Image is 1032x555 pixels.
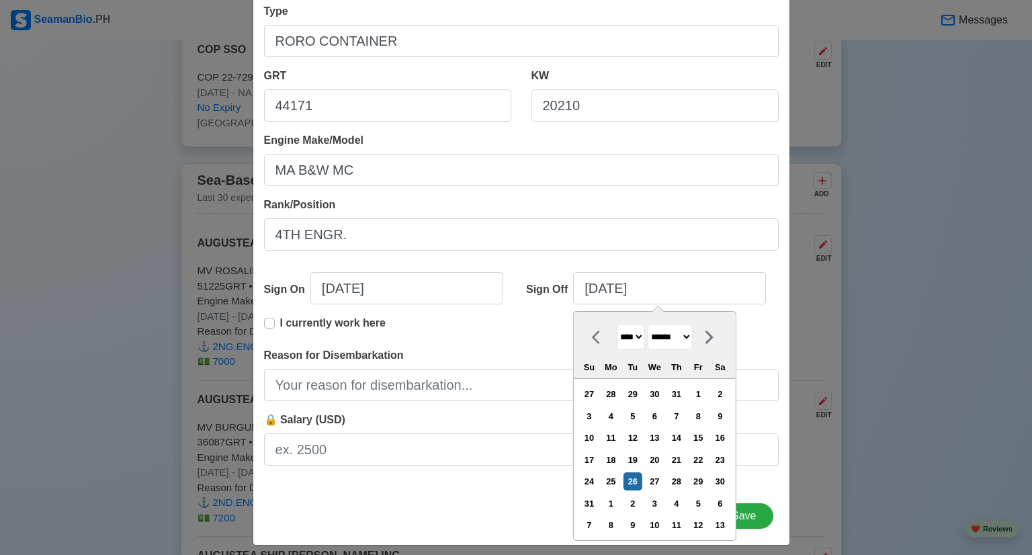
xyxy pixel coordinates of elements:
input: Ex. Man B&W MC [264,154,779,186]
div: Choose Saturday, August 16th, 2025 [711,429,729,447]
div: Choose Wednesday, August 20th, 2025 [646,451,664,469]
div: Choose Tuesday, September 2nd, 2025 [623,495,642,513]
div: Choose Sunday, August 3rd, 2025 [580,407,598,425]
div: Choose Friday, August 1st, 2025 [689,385,707,403]
span: Reason for Disembarkation [264,349,404,361]
div: Choose Monday, August 25th, 2025 [602,472,620,490]
div: Choose Thursday, August 28th, 2025 [667,472,685,490]
div: Choose Friday, August 22nd, 2025 [689,451,707,469]
div: Choose Monday, September 1st, 2025 [602,495,620,513]
span: Rank/Position [264,199,336,210]
div: Choose Monday, August 4th, 2025 [602,407,620,425]
div: Choose Saturday, August 30th, 2025 [711,472,729,490]
div: month 2025-08 [578,384,731,536]
div: Choose Wednesday, September 3rd, 2025 [646,495,664,513]
span: Engine Make/Model [264,134,363,146]
div: Choose Tuesday, August 5th, 2025 [623,407,642,425]
div: Choose Monday, September 8th, 2025 [602,516,620,534]
div: Choose Sunday, August 17th, 2025 [580,451,598,469]
div: Fr [689,358,707,376]
input: Bulk, Container, etc. [264,25,779,57]
div: Choose Thursday, September 4th, 2025 [667,495,685,513]
div: Choose Saturday, September 6th, 2025 [711,495,729,513]
div: Sign Off [526,282,573,298]
div: Choose Friday, September 5th, 2025 [689,495,707,513]
input: Ex: Third Officer or 3/OFF [264,218,779,251]
div: Th [667,358,685,376]
div: Choose Wednesday, July 30th, 2025 [646,385,664,403]
div: Choose Wednesday, August 27th, 2025 [646,472,664,490]
div: Choose Thursday, August 14th, 2025 [667,429,685,447]
div: Sign On [264,282,310,298]
div: Choose Monday, August 11th, 2025 [602,429,620,447]
div: Choose Wednesday, August 13th, 2025 [646,429,664,447]
div: Tu [623,358,642,376]
div: Choose Wednesday, August 6th, 2025 [646,407,664,425]
div: Choose Tuesday, September 9th, 2025 [623,516,642,534]
div: Choose Sunday, September 7th, 2025 [580,516,598,534]
div: Choose Tuesday, August 26th, 2025 [623,472,642,490]
div: Choose Thursday, July 31st, 2025 [667,385,685,403]
div: Choose Monday, July 28th, 2025 [602,385,620,403]
div: Choose Saturday, August 9th, 2025 [711,407,729,425]
div: Choose Sunday, July 27th, 2025 [580,385,598,403]
span: 🔒 Salary (USD) [264,414,345,425]
div: Choose Friday, September 12th, 2025 [689,516,707,534]
div: Choose Sunday, August 31st, 2025 [580,495,598,513]
div: Sa [711,358,729,376]
div: Choose Thursday, August 21st, 2025 [667,451,685,469]
div: Choose Saturday, September 13th, 2025 [711,516,729,534]
div: Choose Saturday, August 23rd, 2025 [711,451,729,469]
div: Choose Saturday, August 2nd, 2025 [711,385,729,403]
div: Choose Wednesday, September 10th, 2025 [646,516,664,534]
span: Type [264,5,288,17]
div: Choose Tuesday, August 19th, 2025 [623,451,642,469]
div: Choose Tuesday, August 12th, 2025 [623,429,642,447]
input: ex. 2500 [264,433,779,466]
div: Choose Friday, August 15th, 2025 [689,429,707,447]
div: Su [580,358,598,376]
input: 8000 [531,89,779,122]
div: Choose Tuesday, July 29th, 2025 [623,385,642,403]
div: Choose Friday, August 8th, 2025 [689,407,707,425]
span: KW [531,70,550,81]
div: Choose Thursday, September 11th, 2025 [667,516,685,534]
div: Choose Thursday, August 7th, 2025 [667,407,685,425]
div: We [646,358,664,376]
div: Mo [602,358,620,376]
span: GRT [264,70,287,81]
div: Choose Sunday, August 24th, 2025 [580,472,598,490]
div: Choose Friday, August 29th, 2025 [689,472,707,490]
div: Choose Monday, August 18th, 2025 [602,451,620,469]
button: Save [715,503,773,529]
input: Your reason for disembarkation... [264,369,779,401]
p: I currently work here [280,315,386,331]
div: Choose Sunday, August 10th, 2025 [580,429,598,447]
input: 33922 [264,89,511,122]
